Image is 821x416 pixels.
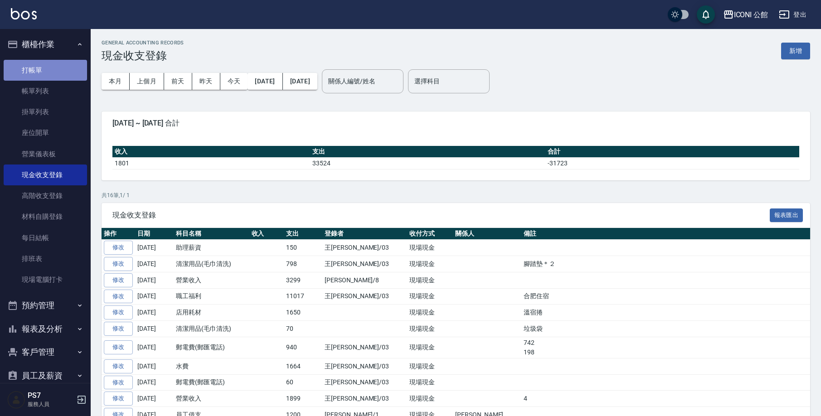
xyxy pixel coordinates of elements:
button: 報表及分析 [4,317,87,341]
td: 職工福利 [174,288,249,305]
td: 150 [284,240,322,256]
td: 現場現金 [407,391,453,407]
a: 每日結帳 [4,227,87,248]
th: 登錄者 [322,228,407,240]
td: 現場現金 [407,288,453,305]
h5: PS7 [28,391,74,400]
td: 郵電費(郵匯電話) [174,374,249,391]
a: 修改 [104,273,133,287]
th: 關係人 [453,228,521,240]
td: 1801 [112,157,310,169]
td: 1650 [284,305,322,321]
td: 現場現金 [407,240,453,256]
button: 櫃檯作業 [4,33,87,56]
td: [DATE] [135,374,174,391]
button: save [697,5,715,24]
td: 940 [284,337,322,358]
a: 新增 [781,46,810,55]
a: 材料自購登錄 [4,206,87,227]
th: 科目名稱 [174,228,249,240]
th: 備註 [521,228,810,240]
td: 798 [284,256,322,272]
td: 王[PERSON_NAME]/03 [322,256,407,272]
th: 日期 [135,228,174,240]
div: ICONI 公館 [734,9,768,20]
td: 助理薪資 [174,240,249,256]
a: 修改 [104,340,133,354]
a: 現場電腦打卡 [4,269,87,290]
button: 前天 [164,73,192,90]
td: 33524 [310,157,545,169]
a: 現金收支登錄 [4,164,87,185]
td: 70 [284,321,322,337]
td: [DATE] [135,288,174,305]
a: 排班表 [4,248,87,269]
td: 60 [284,374,322,391]
a: 修改 [104,392,133,406]
a: 修改 [104,376,133,390]
td: 郵電費(郵匯電話) [174,337,249,358]
td: [DATE] [135,240,174,256]
a: 高階收支登錄 [4,185,87,206]
td: 清潔用品(毛巾清洗) [174,256,249,272]
td: [DATE] [135,305,174,321]
a: 修改 [104,322,133,336]
a: 修改 [104,241,133,255]
button: [DATE] [248,73,282,90]
td: 742 198 [521,337,810,358]
td: 王[PERSON_NAME]/03 [322,391,407,407]
td: 垃圾袋 [521,321,810,337]
td: 1899 [284,391,322,407]
th: 收入 [112,146,310,158]
td: [DATE] [135,256,174,272]
th: 合計 [545,146,799,158]
button: [DATE] [283,73,317,90]
button: 本月 [102,73,130,90]
img: Logo [11,8,37,19]
td: 店用耗材 [174,305,249,321]
th: 收付方式 [407,228,453,240]
a: 修改 [104,290,133,304]
td: 水費 [174,358,249,374]
button: 預約管理 [4,294,87,317]
button: 報表匯出 [770,208,803,223]
td: 腳踏墊＊２ [521,256,810,272]
button: 新增 [781,43,810,59]
td: 現場現金 [407,272,453,288]
td: 王[PERSON_NAME]/03 [322,288,407,305]
td: -31723 [545,157,799,169]
span: 現金收支登錄 [112,211,770,220]
td: 現場現金 [407,256,453,272]
button: 登出 [775,6,810,23]
td: 王[PERSON_NAME]/03 [322,240,407,256]
td: [DATE] [135,337,174,358]
td: 現場現金 [407,321,453,337]
p: 共 16 筆, 1 / 1 [102,191,810,199]
button: 客戶管理 [4,340,87,364]
a: 營業儀表板 [4,144,87,164]
a: 報表匯出 [770,210,803,219]
td: [DATE] [135,358,174,374]
img: Person [7,391,25,409]
th: 操作 [102,228,135,240]
button: 上個月 [130,73,164,90]
td: 營業收入 [174,391,249,407]
p: 服務人員 [28,400,74,408]
a: 帳單列表 [4,81,87,102]
td: [PERSON_NAME]/8 [322,272,407,288]
td: 王[PERSON_NAME]/03 [322,374,407,391]
th: 收入 [249,228,284,240]
span: [DATE] ~ [DATE] 合計 [112,119,799,128]
button: 今天 [220,73,248,90]
h3: 現金收支登錄 [102,49,184,62]
td: 現場現金 [407,374,453,391]
td: 現場現金 [407,337,453,358]
td: 4 [521,391,810,407]
th: 支出 [284,228,322,240]
td: 現場現金 [407,305,453,321]
td: 11017 [284,288,322,305]
a: 掛單列表 [4,102,87,122]
td: 合肥住宿 [521,288,810,305]
a: 修改 [104,257,133,271]
td: [DATE] [135,391,174,407]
